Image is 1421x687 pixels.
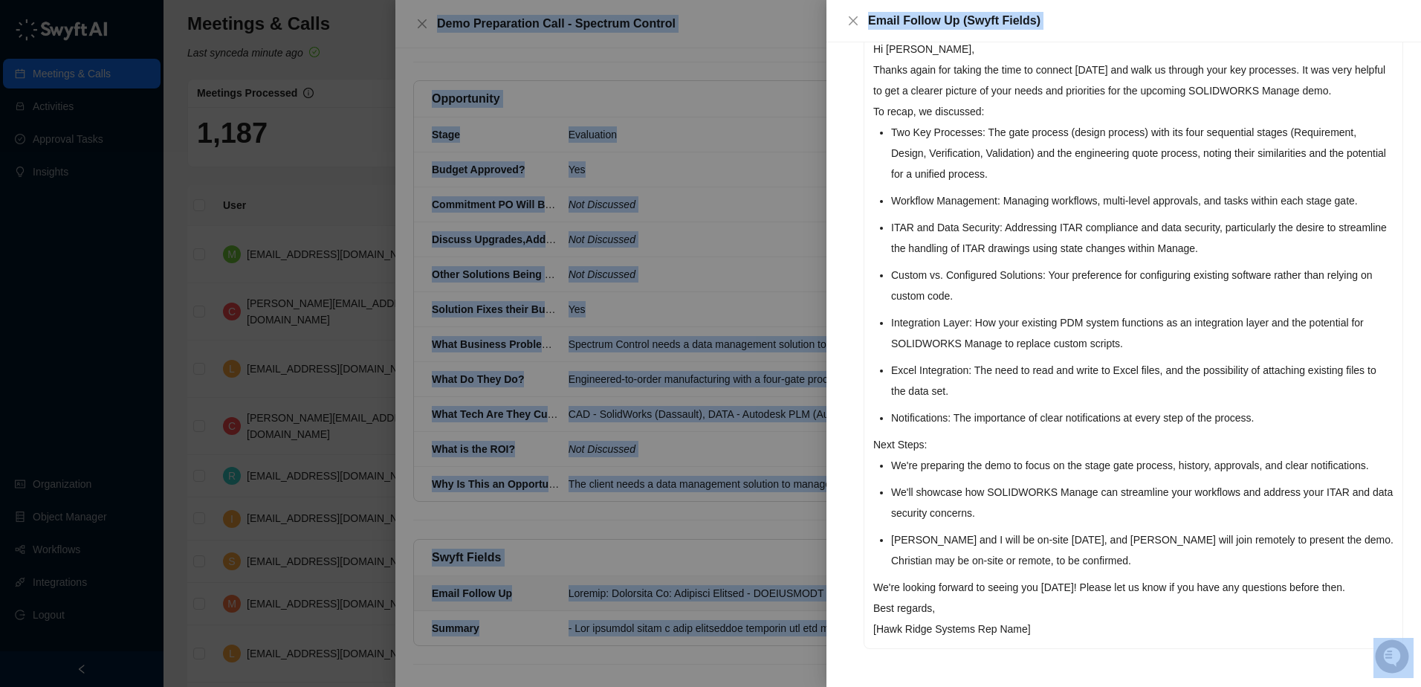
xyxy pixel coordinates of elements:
[1373,638,1414,678] iframe: Open customer support
[891,265,1394,306] li: Custom vs. Configured Solutions: Your preference for configuring existing software rather than re...
[30,208,55,223] span: Docs
[891,455,1394,476] li: We're preparing the demo to focus on the stage gate process, history, approvals, and clear notifi...
[891,360,1394,401] li: Excel Integration: The need to read and write to Excel files, and the possibility of attaching ex...
[873,598,1394,619] p: Best regards,
[61,202,120,229] a: 📶Status
[67,210,79,222] div: 📶
[15,135,42,161] img: 5124521997842_fc6d7dfcefe973c2e489_88.png
[891,407,1394,428] li: Notifications: The importance of clear notifications at every step of the process.
[873,101,1394,122] p: To recap, we discussed:
[844,12,862,30] button: Close
[873,59,1394,101] p: Thanks again for taking the time to connect [DATE] and walk us through your key processes. It was...
[873,434,1394,455] p: Next Steps:
[873,619,1394,639] p: [Hawk Ridge Systems Rep Name]
[15,59,271,83] p: Welcome 👋
[873,577,1394,598] p: We're looking forward to seeing you [DATE]! Please let us know if you have any questions before t...
[105,244,180,256] a: Powered byPylon
[847,15,859,27] span: close
[15,83,271,107] h2: How can we help?
[15,210,27,222] div: 📚
[51,149,188,161] div: We're available if you need us!
[9,202,61,229] a: 📚Docs
[873,39,1394,59] p: Hi [PERSON_NAME],
[891,482,1394,523] li: We'll showcase how SOLIDWORKS Manage can streamline your workflows and address your ITAR and data...
[82,208,114,223] span: Status
[891,217,1394,259] li: ITAR and Data Security: Addressing ITAR compliance and data security, particularly the desire to ...
[891,312,1394,354] li: Integration Layer: How your existing PDM system functions as an integration layer and the potenti...
[891,190,1394,211] li: Workflow Management: Managing workflows, multi-level approvals, and tasks within each stage gate.
[253,139,271,157] button: Start new chat
[891,529,1394,571] li: [PERSON_NAME] and I will be on-site [DATE], and [PERSON_NAME] will join remotely to present the d...
[15,15,45,45] img: Swyft AI
[868,12,1403,30] div: Email Follow Up (Swyft Fields)
[148,245,180,256] span: Pylon
[51,135,244,149] div: Start new chat
[891,122,1394,184] li: Two Key Processes: The gate process (design process) with its four sequential stages (Requirement...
